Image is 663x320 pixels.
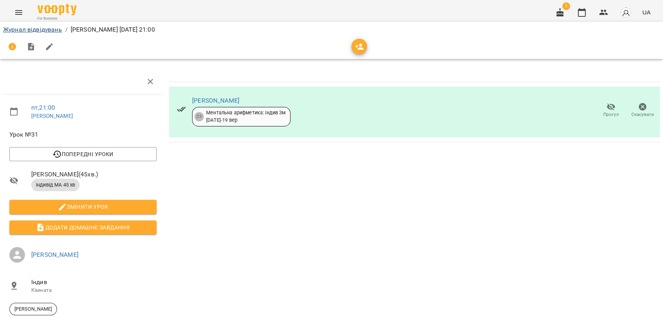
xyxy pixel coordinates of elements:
[562,2,570,10] span: 1
[71,25,155,34] p: [PERSON_NAME] [DATE] 21:00
[194,112,204,121] div: 23
[16,223,150,232] span: Додати домашнє завдання
[37,16,77,21] span: For Business
[603,111,619,118] span: Прогул
[595,100,627,121] button: Прогул
[37,4,77,15] img: Voopty Logo
[206,109,285,124] div: Ментальна арифметика: Індив 3м [DATE] - 19 вер
[3,25,660,34] nav: breadcrumb
[10,306,57,313] span: [PERSON_NAME]
[639,5,654,20] button: UA
[9,147,157,161] button: Попередні уроки
[31,251,78,258] a: [PERSON_NAME]
[65,25,68,34] li: /
[9,3,28,22] button: Menu
[192,97,239,104] a: [PERSON_NAME]
[31,104,55,111] a: пт , 21:00
[631,111,654,118] span: Скасувати
[9,303,57,315] div: [PERSON_NAME]
[31,286,157,294] p: Кімната
[3,26,62,33] a: Журнал відвідувань
[31,277,157,287] span: Індив
[627,100,658,121] button: Скасувати
[31,113,73,119] a: [PERSON_NAME]
[9,130,157,139] span: Урок №31
[16,202,150,212] span: Змінити урок
[16,149,150,159] span: Попередні уроки
[9,200,157,214] button: Змінити урок
[642,8,651,16] span: UA
[620,7,631,18] img: avatar_s.png
[31,170,157,179] span: [PERSON_NAME] ( 45 хв. )
[31,181,80,188] span: індивід МА 45 хв
[9,220,157,235] button: Додати домашнє завдання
